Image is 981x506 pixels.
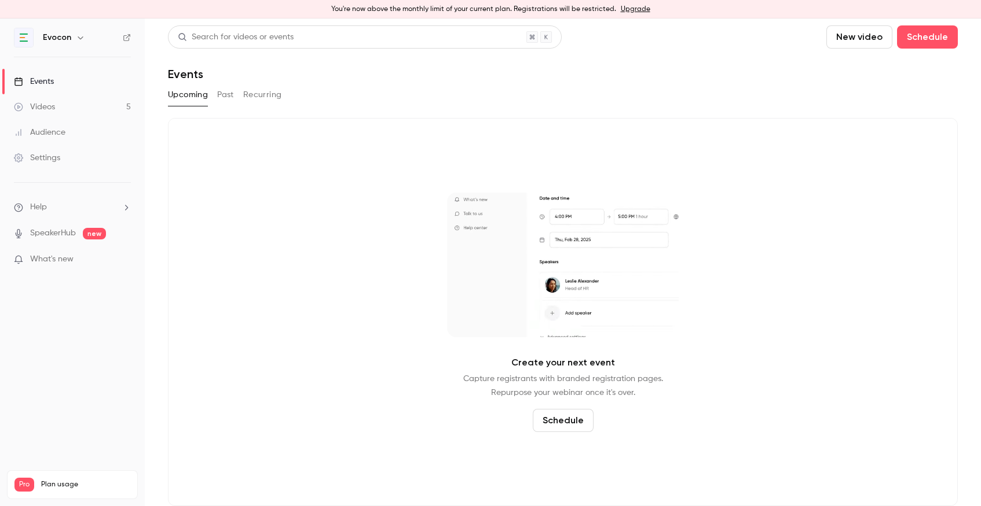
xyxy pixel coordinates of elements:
[463,372,663,400] p: Capture registrants with branded registration pages. Repurpose your webinar once it's over.
[30,227,76,239] a: SpeakerHub
[178,31,294,43] div: Search for videos or events
[14,28,33,47] img: Evocon
[243,86,282,104] button: Recurring
[217,86,234,104] button: Past
[14,101,55,113] div: Videos
[897,25,958,49] button: Schedule
[83,228,106,239] span: new
[30,253,74,265] span: What's new
[168,86,208,104] button: Upcoming
[621,5,650,14] a: Upgrade
[14,152,60,164] div: Settings
[168,67,203,81] h1: Events
[41,480,130,489] span: Plan usage
[14,76,54,87] div: Events
[14,478,34,492] span: Pro
[117,254,131,265] iframe: Noticeable Trigger
[43,32,71,43] h6: Evocon
[14,201,131,213] li: help-dropdown-opener
[826,25,892,49] button: New video
[533,409,594,432] button: Schedule
[511,356,615,370] p: Create your next event
[14,127,65,138] div: Audience
[30,201,47,213] span: Help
